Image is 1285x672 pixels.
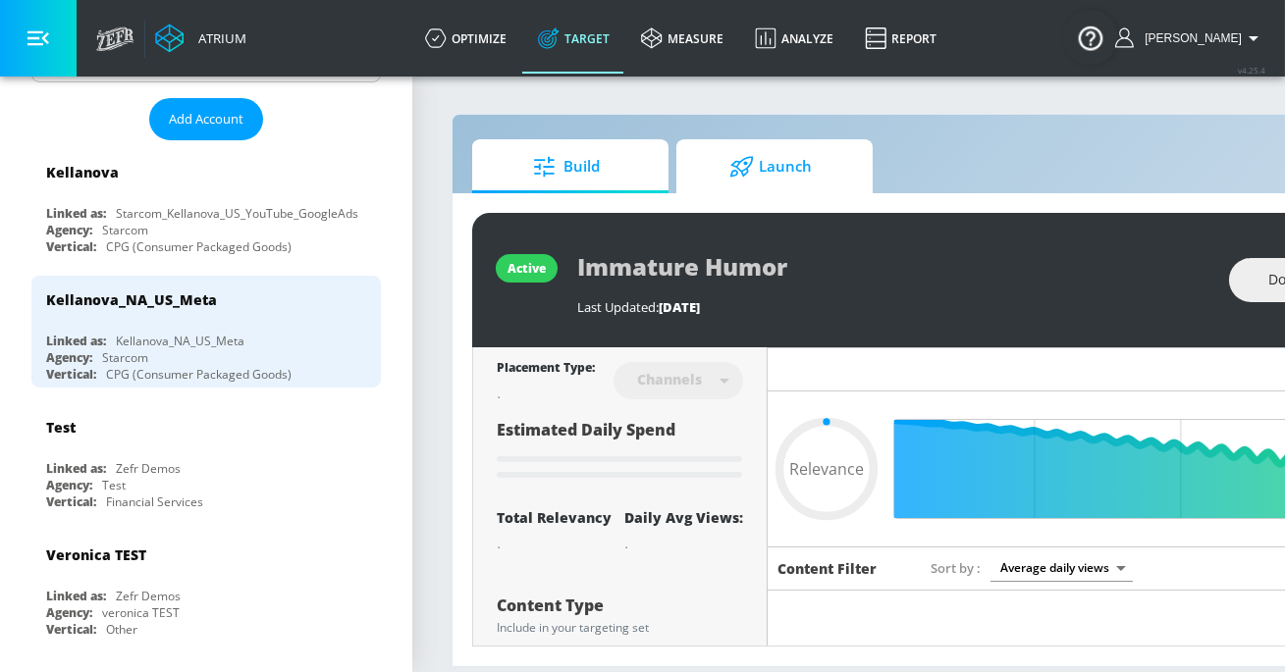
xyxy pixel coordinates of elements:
div: Zefr Demos [116,460,181,477]
div: Kellanova_NA_US_Meta [46,290,217,309]
div: Test [102,477,126,493]
div: Zefr Demos [116,588,181,604]
a: Analyze [739,3,849,74]
div: Atrium [190,29,246,47]
div: Linked as: [46,588,106,604]
div: Vertical: [46,238,96,255]
div: Total Relevancy [497,508,612,527]
a: Target [522,3,625,74]
div: Veronica TESTLinked as:Zefr DemosAgency:veronica TESTVertical:Other [31,531,381,643]
div: Vertical: [46,366,96,383]
div: veronica TEST [102,604,180,621]
a: measure [625,3,739,74]
div: KellanovaLinked as:Starcom_Kellanova_US_YouTube_GoogleAdsAgency:StarcomVertical:CPG (Consumer Pac... [31,148,381,260]
span: [DATE] [659,298,700,316]
span: Add Account [169,108,243,130]
div: Agency: [46,349,92,366]
a: optimize [409,3,522,74]
div: Vertical: [46,493,96,510]
span: Relevance [789,461,864,477]
div: CPG (Consumer Packaged Goods) [106,238,292,255]
div: Starcom [102,349,148,366]
div: Starcom [102,222,148,238]
span: login as: casey.cohen@zefr.com [1137,31,1242,45]
div: Veronica TEST [46,545,146,564]
div: Kellanova_NA_US_MetaLinked as:Kellanova_NA_US_MetaAgency:StarcomVertical:CPG (Consumer Packaged G... [31,276,381,388]
button: Add Account [149,98,263,140]
div: Linked as: [46,333,106,349]
a: Atrium [155,24,246,53]
div: Financial Services [106,493,203,510]
span: Build [492,143,641,190]
div: Content Type [497,597,743,613]
div: Linked as: [46,205,106,222]
div: Last Updated: [577,298,1209,316]
div: Agency: [46,222,92,238]
div: TestLinked as:Zefr DemosAgency:TestVertical:Financial Services [31,403,381,515]
a: Report [849,3,952,74]
div: Average daily views [991,554,1133,581]
div: Estimated Daily Spend [497,419,743,485]
span: v 4.25.4 [1238,65,1265,76]
div: CPG (Consumer Packaged Goods) [106,366,292,383]
h6: Content Filter [777,559,877,578]
div: Agency: [46,477,92,493]
div: Placement Type: [497,359,595,380]
div: Starcom_Kellanova_US_YouTube_GoogleAds [116,205,358,222]
div: Daily Avg Views: [624,508,743,527]
div: active [508,260,546,277]
div: Kellanova [46,163,119,181]
div: Other [106,621,137,638]
span: Estimated Daily Spend [497,419,675,440]
div: Test [46,418,76,437]
div: Vertical: [46,621,96,638]
div: Kellanova_NA_US_Meta [116,333,244,349]
span: Sort by [931,559,981,577]
div: Linked as: [46,460,106,477]
div: Agency: [46,604,92,621]
button: [PERSON_NAME] [1115,26,1265,50]
button: Open Resource Center [1063,10,1118,65]
span: Launch [696,143,845,190]
div: Channels [627,371,712,388]
div: Include in your targeting set [497,622,743,634]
